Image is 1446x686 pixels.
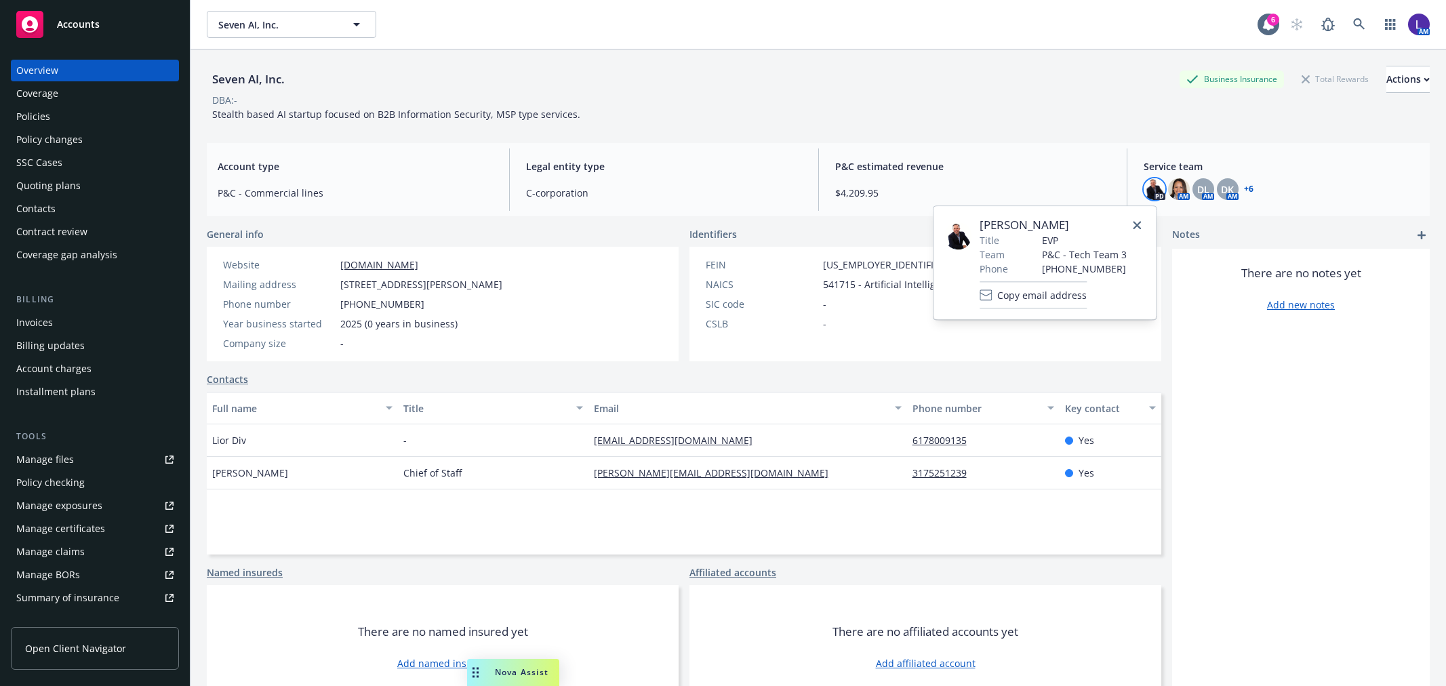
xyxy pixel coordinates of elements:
[980,217,1127,233] span: [PERSON_NAME]
[11,541,179,563] a: Manage claims
[11,381,179,403] a: Installment plans
[16,381,96,403] div: Installment plans
[16,587,119,609] div: Summary of insurance
[16,198,56,220] div: Contacts
[835,186,1110,200] span: $4,209.95
[1408,14,1430,35] img: photo
[997,288,1087,302] span: Copy email address
[706,258,818,272] div: FEIN
[11,312,179,334] a: Invoices
[16,312,53,334] div: Invoices
[1144,159,1419,174] span: Service team
[1197,182,1209,197] span: DL
[212,433,246,447] span: Lior Div
[16,564,80,586] div: Manage BORs
[403,466,462,480] span: Chief of Staff
[11,449,179,470] a: Manage files
[207,565,283,580] a: Named insureds
[495,666,548,678] span: Nova Assist
[16,152,62,174] div: SSC Cases
[1079,466,1094,480] span: Yes
[1079,433,1094,447] span: Yes
[467,659,559,686] button: Nova Assist
[823,258,1017,272] span: [US_EMPLOYER_IDENTIFICATION_NUMBER]
[212,108,580,121] span: Stealth based AI startup focused on B2B Information Security, MSP type services.
[11,106,179,127] a: Policies
[876,656,976,670] a: Add affiliated account
[1144,178,1165,200] img: photo
[1241,265,1361,281] span: There are no notes yet
[16,358,92,380] div: Account charges
[16,335,85,357] div: Billing updates
[11,495,179,517] a: Manage exposures
[1386,66,1430,92] div: Actions
[11,129,179,150] a: Policy changes
[212,466,288,480] span: [PERSON_NAME]
[223,336,335,350] div: Company size
[1267,298,1335,312] a: Add new notes
[11,518,179,540] a: Manage certificates
[594,434,763,447] a: [EMAIL_ADDRESS][DOMAIN_NAME]
[11,175,179,197] a: Quoting plans
[223,317,335,331] div: Year business started
[1172,227,1200,243] span: Notes
[340,336,344,350] span: -
[823,297,826,311] span: -
[340,258,418,271] a: [DOMAIN_NAME]
[340,317,458,331] span: 2025 (0 years in business)
[403,401,569,416] div: Title
[207,227,264,241] span: General info
[207,372,248,386] a: Contacts
[218,159,493,174] span: Account type
[912,401,1039,416] div: Phone number
[594,466,839,479] a: [PERSON_NAME][EMAIL_ADDRESS][DOMAIN_NAME]
[1386,66,1430,93] button: Actions
[11,587,179,609] a: Summary of insurance
[218,186,493,200] span: P&C - Commercial lines
[358,624,528,640] span: There are no named insured yet
[1129,217,1145,233] a: close
[11,83,179,104] a: Coverage
[11,152,179,174] a: SSC Cases
[689,227,737,241] span: Identifiers
[1314,11,1342,38] a: Report a Bug
[403,433,407,447] span: -
[16,60,58,81] div: Overview
[1413,227,1430,243] a: add
[823,277,957,291] span: 541715 - Artificial Intelligence
[1042,262,1127,276] span: [PHONE_NUMBER]
[16,175,81,197] div: Quoting plans
[912,434,978,447] a: 6178009135
[835,159,1110,174] span: P&C estimated revenue
[1065,401,1141,416] div: Key contact
[340,277,502,291] span: [STREET_ADDRESS][PERSON_NAME]
[980,247,1005,262] span: Team
[16,449,74,470] div: Manage files
[11,335,179,357] a: Billing updates
[397,656,488,670] a: Add named insured
[223,277,335,291] div: Mailing address
[212,401,378,416] div: Full name
[594,401,886,416] div: Email
[706,277,818,291] div: NAICS
[340,297,424,311] span: [PHONE_NUMBER]
[467,659,484,686] div: Drag to move
[398,392,589,424] button: Title
[980,262,1008,276] span: Phone
[11,293,179,306] div: Billing
[907,392,1060,424] button: Phone number
[1042,247,1127,262] span: P&C - Tech Team 3
[11,60,179,81] a: Overview
[212,93,237,107] div: DBA: -
[11,5,179,43] a: Accounts
[1244,185,1253,193] a: +6
[11,221,179,243] a: Contract review
[1377,11,1404,38] a: Switch app
[16,244,117,266] div: Coverage gap analysis
[16,541,85,563] div: Manage claims
[11,564,179,586] a: Manage BORs
[526,186,801,200] span: C-corporation
[16,495,102,517] div: Manage exposures
[706,297,818,311] div: SIC code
